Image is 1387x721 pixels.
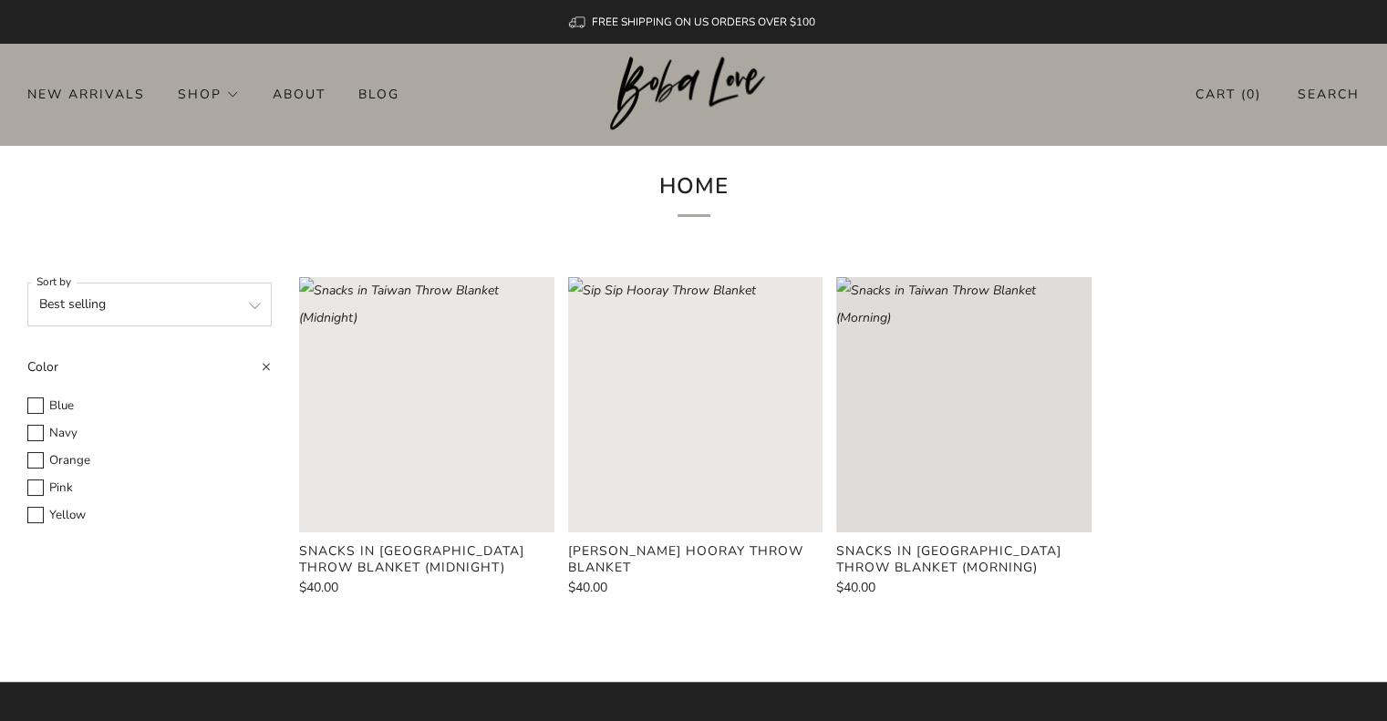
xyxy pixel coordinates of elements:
[27,354,272,392] summary: Color
[568,579,607,596] span: $40.00
[568,543,823,576] a: [PERSON_NAME] Hooray Throw Blanket
[299,582,554,594] a: $40.00
[299,277,554,531] image-skeleton: Loading image: Snacks in Taiwan Throw Blanket (Midnight)
[442,167,946,217] h1: Home
[1247,86,1256,103] items-count: 0
[592,15,815,29] span: FREE SHIPPING ON US ORDERS OVER $100
[568,542,803,576] product-card-title: [PERSON_NAME] Hooray Throw Blanket
[836,582,1091,594] a: $40.00
[27,396,272,417] label: Blue
[836,543,1091,576] a: Snacks in [GEOGRAPHIC_DATA] Throw Blanket (Morning)
[27,505,272,526] label: Yellow
[27,358,58,376] span: Color
[27,450,272,471] label: Orange
[610,57,777,131] img: Boba Love
[836,542,1061,576] product-card-title: Snacks in [GEOGRAPHIC_DATA] Throw Blanket (Morning)
[27,79,145,108] a: New Arrivals
[836,579,875,596] span: $40.00
[27,423,272,444] label: Navy
[568,277,823,531] image-skeleton: Loading image: Sip Sip Hooray Throw Blanket
[836,277,1091,531] image-skeleton: Loading image: Snacks in Taiwan Throw Blanket (Morning)
[299,277,554,531] a: Snacks in Taiwan Throw Blanket (Midnight) Loading image: Snacks in Taiwan Throw Blanket (Midnight)
[568,582,823,594] a: $40.00
[178,79,240,108] a: Shop
[299,579,338,596] span: $40.00
[299,542,524,576] product-card-title: Snacks in [GEOGRAPHIC_DATA] Throw Blanket (Midnight)
[568,277,823,531] a: Sip Sip Hooray Throw Blanket Sip Sip Hooray Throw Blanket Loading image: Sip Sip Hooray Throw Bla...
[610,57,777,132] a: Boba Love
[358,79,399,108] a: Blog
[299,543,554,576] a: Snacks in [GEOGRAPHIC_DATA] Throw Blanket (Midnight)
[273,79,326,108] a: About
[836,277,1091,531] a: Snacks in Taiwan Throw Blanket (Morning) Loading image: Snacks in Taiwan Throw Blanket (Morning)
[1196,79,1261,109] a: Cart
[27,478,272,499] label: Pink
[1298,79,1360,109] a: Search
